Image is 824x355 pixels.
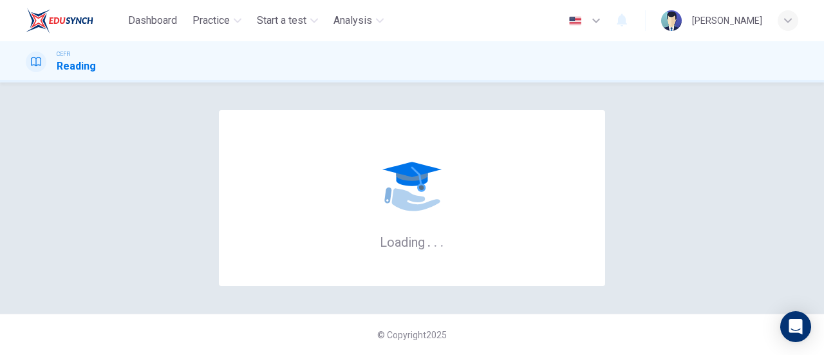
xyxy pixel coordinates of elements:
[377,330,447,340] span: © Copyright 2025
[661,10,682,31] img: Profile picture
[427,230,431,251] h6: .
[26,8,123,34] a: EduSynch logo
[57,59,96,74] h1: Reading
[192,13,230,28] span: Practice
[433,230,438,251] h6: .
[692,13,762,28] div: [PERSON_NAME]
[123,9,182,32] button: Dashboard
[780,311,811,342] div: Open Intercom Messenger
[328,9,389,32] button: Analysis
[567,16,583,26] img: en
[252,9,323,32] button: Start a test
[333,13,372,28] span: Analysis
[187,9,247,32] button: Practice
[257,13,306,28] span: Start a test
[26,8,93,34] img: EduSynch logo
[57,50,70,59] span: CEFR
[128,13,177,28] span: Dashboard
[380,233,444,250] h6: Loading
[440,230,444,251] h6: .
